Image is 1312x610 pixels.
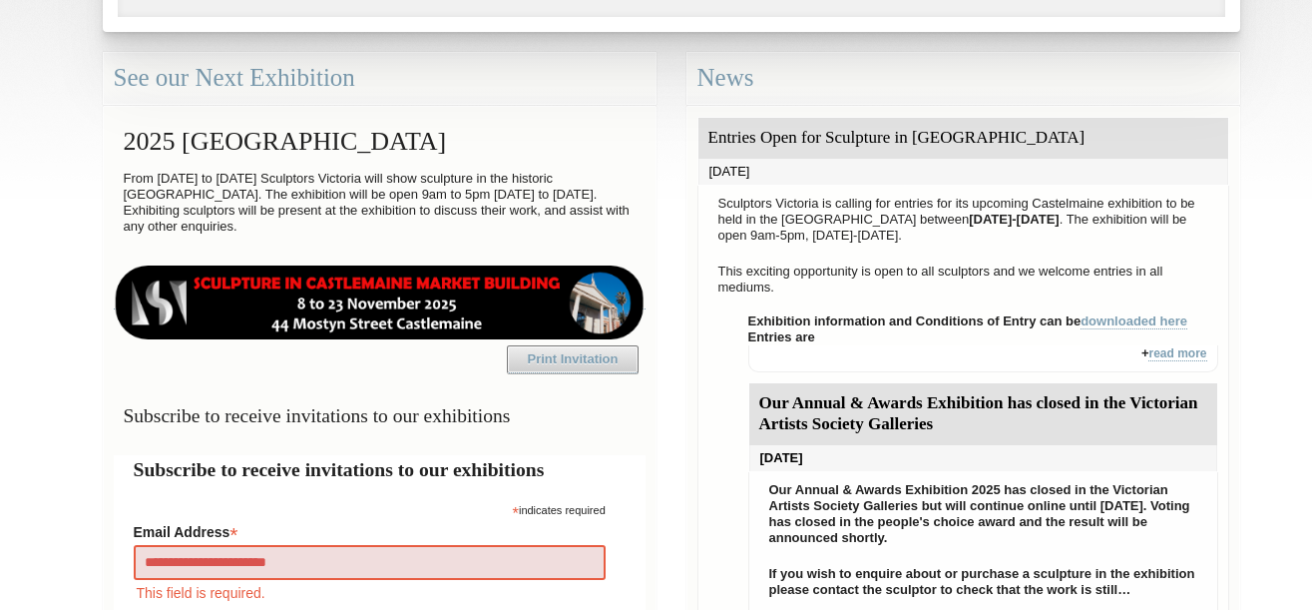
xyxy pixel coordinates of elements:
[134,582,606,604] div: This field is required.
[759,477,1207,551] p: Our Annual & Awards Exhibition 2025 has closed in the Victorian Artists Society Galleries but wil...
[708,191,1218,249] p: Sculptors Victoria is calling for entries for its upcoming Castelmaine exhibition to be held in t...
[748,345,1218,372] div: +
[103,52,656,105] div: See our Next Exhibition
[749,383,1217,445] div: Our Annual & Awards Exhibition has closed in the Victorian Artists Society Galleries
[708,259,1218,301] p: This exciting opportunity is open to all sculptors and we welcome entries in all mediums.
[759,561,1207,603] p: If you wish to enquire about or purchase a sculpture in the exhibition please contact the sculpto...
[749,445,1217,471] div: [DATE]
[507,345,639,373] a: Print Invitation
[1081,313,1187,329] a: downloaded here
[134,518,606,542] label: Email Address
[114,117,646,166] h2: 2025 [GEOGRAPHIC_DATA]
[114,396,646,435] h3: Subscribe to receive invitations to our exhibitions
[1148,346,1206,361] a: read more
[134,455,626,484] h2: Subscribe to receive invitations to our exhibitions
[114,266,646,339] img: castlemaine-ldrbd25v2.png
[686,52,1240,105] div: News
[698,159,1228,185] div: [DATE]
[134,499,606,518] div: indicates required
[748,313,1188,329] strong: Exhibition information and Conditions of Entry can be
[698,118,1228,159] div: Entries Open for Sculpture in [GEOGRAPHIC_DATA]
[969,212,1060,227] strong: [DATE]-[DATE]
[114,166,646,240] p: From [DATE] to [DATE] Sculptors Victoria will show sculpture in the historic [GEOGRAPHIC_DATA]. T...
